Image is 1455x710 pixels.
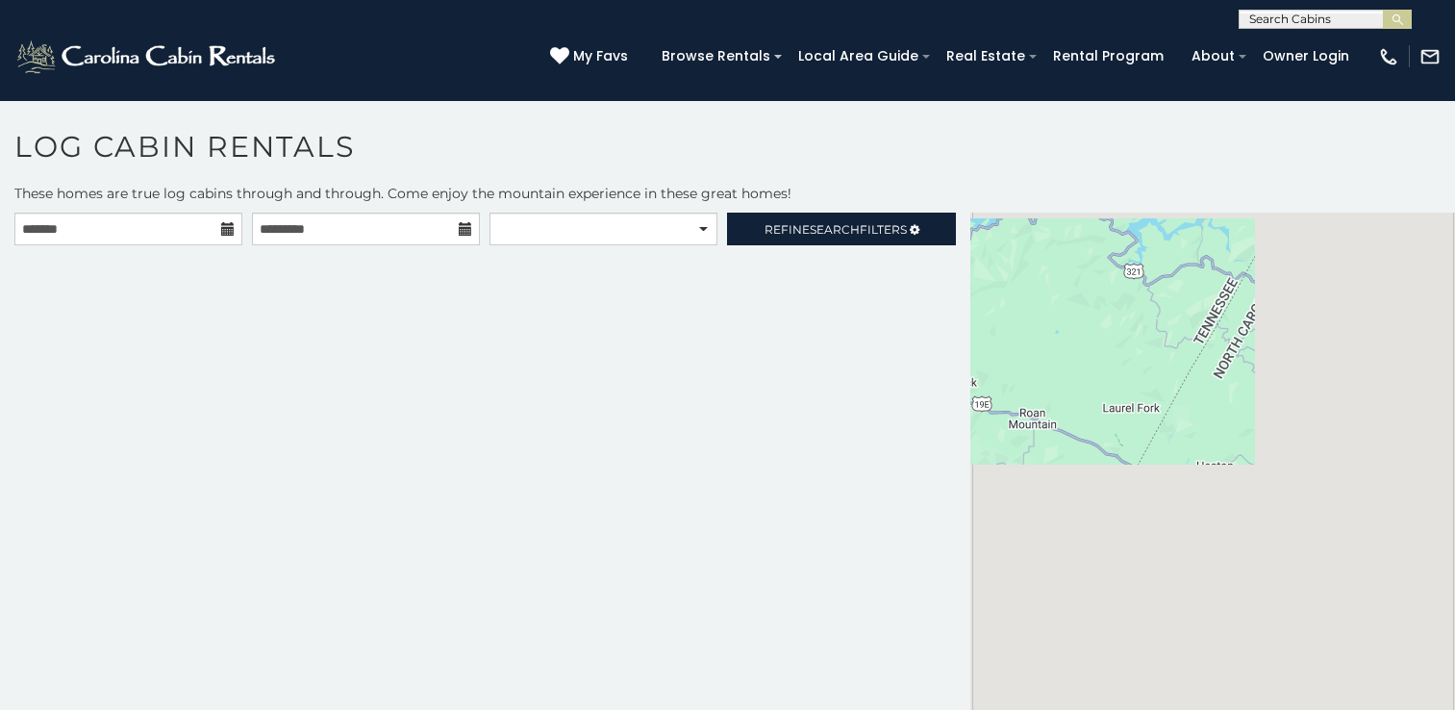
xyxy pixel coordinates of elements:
span: Search [810,222,860,237]
a: Real Estate [937,41,1035,71]
img: phone-regular-white.png [1378,46,1399,67]
a: RefineSearchFilters [727,213,955,245]
img: White-1-2.png [14,38,281,76]
a: Browse Rentals [652,41,780,71]
span: My Favs [573,46,628,66]
a: Rental Program [1043,41,1173,71]
a: About [1182,41,1244,71]
img: mail-regular-white.png [1419,46,1441,67]
a: Local Area Guide [789,41,928,71]
span: Refine Filters [765,222,907,237]
a: Owner Login [1253,41,1359,71]
a: My Favs [550,46,633,67]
